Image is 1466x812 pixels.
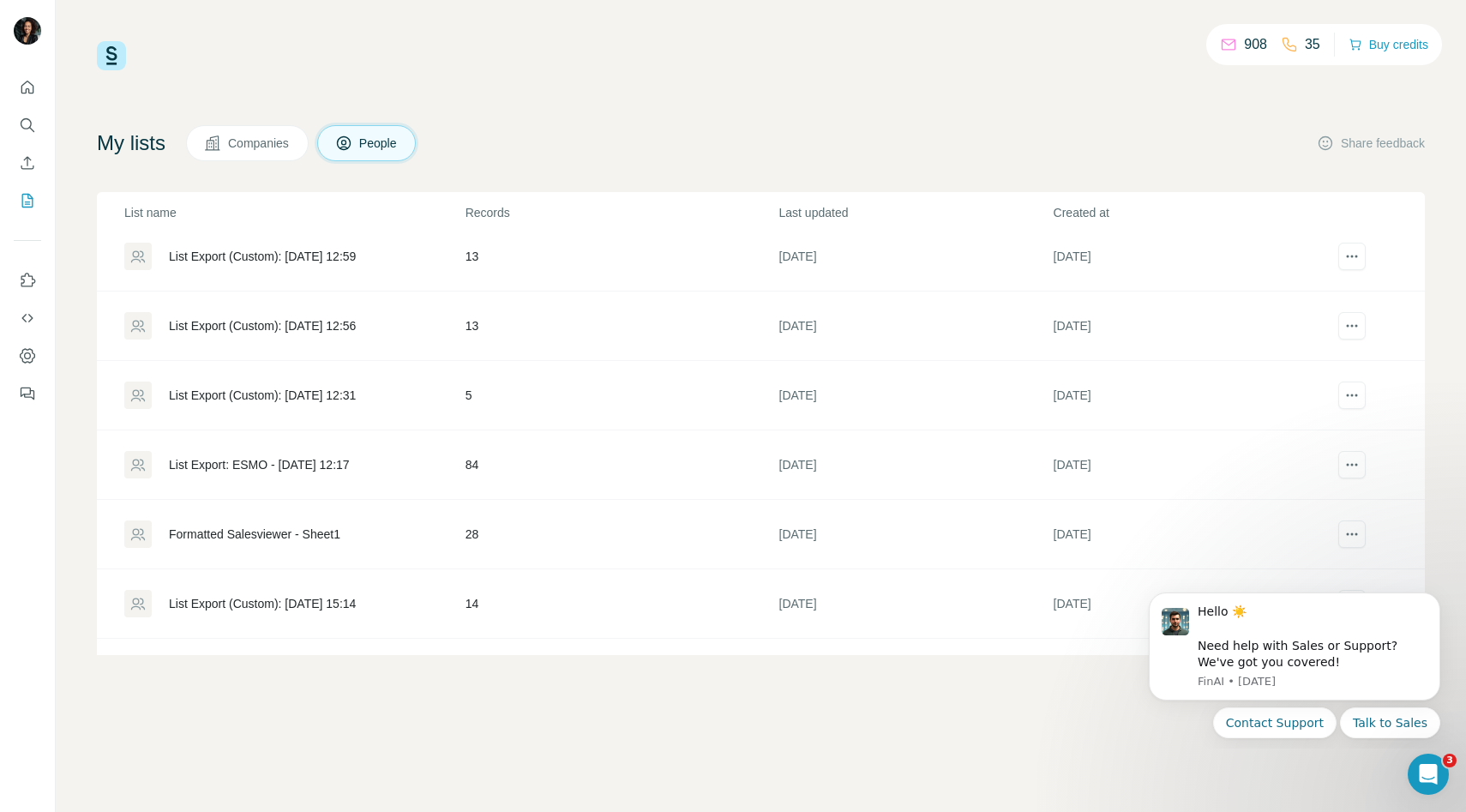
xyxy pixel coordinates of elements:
[1443,754,1457,767] span: 3
[14,265,41,296] button: Use Surfe on LinkedIn
[1338,382,1366,409] button: actions
[1338,451,1366,478] button: actions
[1244,34,1267,55] p: 908
[14,147,41,178] button: Enrich CSV
[14,185,41,216] button: My lists
[97,129,165,157] h4: My lists
[465,639,778,708] td: 12
[228,135,291,152] span: Companies
[14,303,41,334] button: Use Surfe API
[465,292,778,361] td: 13
[778,361,1053,430] td: [DATE]
[778,430,1053,500] td: [DATE]
[1053,361,1327,430] td: [DATE]
[14,378,41,409] button: Feedback
[465,569,778,639] td: 14
[1317,135,1425,152] button: Share feedback
[465,500,778,569] td: 28
[1338,312,1366,340] button: actions
[124,204,464,221] p: List name
[169,526,340,543] div: Formatted Salesviewer - Sheet1
[1054,204,1326,221] p: Created at
[1053,222,1327,292] td: [DATE]
[779,204,1052,221] p: Last updated
[1053,569,1327,639] td: [DATE]
[14,72,41,103] button: Quick start
[1053,430,1327,500] td: [DATE]
[169,248,356,265] div: List Export (Custom): [DATE] 12:59
[169,595,356,612] div: List Export (Custom): [DATE] 15:14
[1053,292,1327,361] td: [DATE]
[465,430,778,500] td: 84
[466,204,778,221] p: Records
[465,361,778,430] td: 5
[778,639,1053,708] td: [DATE]
[169,387,356,404] div: List Export (Custom): [DATE] 12:31
[1053,500,1327,569] td: [DATE]
[1338,243,1366,270] button: actions
[1338,520,1366,548] button: actions
[14,17,41,45] img: Avatar
[778,222,1053,292] td: [DATE]
[778,569,1053,639] td: [DATE]
[1053,639,1327,708] td: [DATE]
[14,340,41,371] button: Dashboard
[14,110,41,141] button: Search
[1408,754,1449,795] iframe: Intercom live chat
[169,456,350,473] div: List Export: ESMO - [DATE] 12:17
[1305,34,1320,55] p: 35
[778,500,1053,569] td: [DATE]
[169,317,356,334] div: List Export (Custom): [DATE] 12:56
[778,292,1053,361] td: [DATE]
[465,222,778,292] td: 13
[97,41,126,70] img: Surfe Logo
[1349,33,1428,57] button: Buy credits
[1123,577,1466,749] iframe: Intercom notifications message
[359,135,399,152] span: People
